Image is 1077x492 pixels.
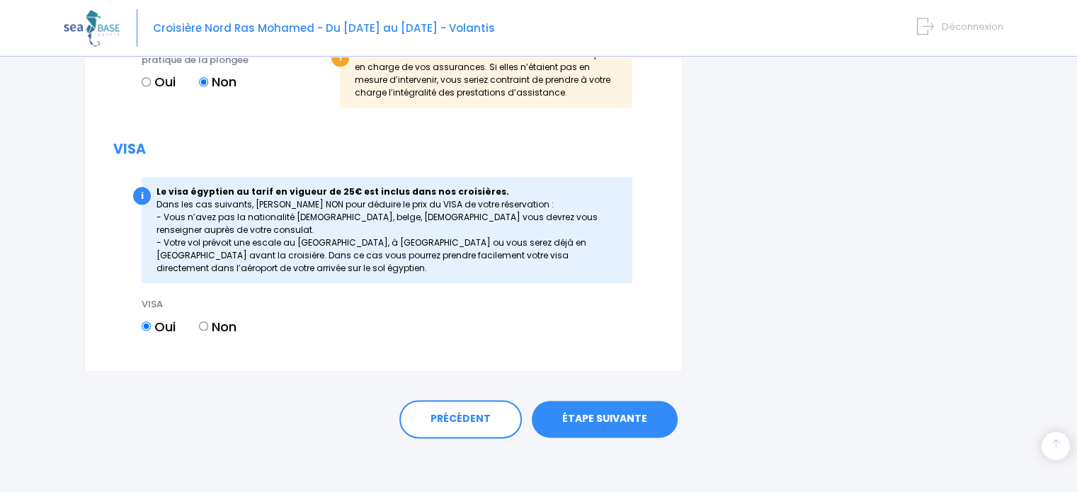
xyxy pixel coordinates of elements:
input: Non [199,77,208,86]
strong: Le visa égyptien au tarif en vigueur de 25€ est inclus dans nos croisières. [156,185,509,198]
input: Oui [142,77,151,86]
a: PRÉCÉDENT [399,400,522,438]
label: Non [199,72,237,91]
span: Croisière Nord Ras Mohamed - Du [DATE] au [DATE] - Volantis [153,21,495,35]
div: i [133,187,151,205]
span: VISA [142,297,163,311]
h2: VISA [113,142,654,158]
label: Non [199,317,237,336]
div: Nous vous conseillons de bien vérifier les conditions de prise en charge de vos assurances. Si el... [340,39,632,107]
label: Oui [142,317,176,336]
input: Non [199,321,208,331]
div: ! [331,49,349,67]
label: Oui [142,72,176,91]
span: Déconnexion [942,20,1003,33]
input: Oui [142,321,151,331]
span: Assurance DAN 7J risques liés à la pratique de la plongée [142,39,299,67]
div: Dans les cas suivants, [PERSON_NAME] NON pour déduire le prix du VISA de votre réservation : - Vo... [142,177,632,283]
a: ÉTAPE SUIVANTE [532,401,678,437]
